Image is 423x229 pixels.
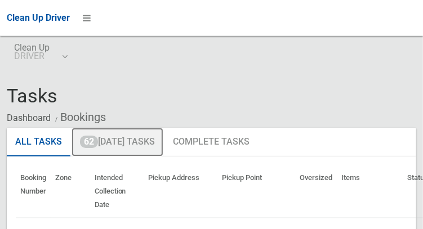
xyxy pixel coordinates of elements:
[16,165,51,218] th: Booking Number
[7,113,51,123] a: Dashboard
[14,52,50,60] small: DRIVER
[7,128,70,157] a: All Tasks
[218,165,296,218] th: Pickup Point
[72,128,163,157] a: 62[DATE] Tasks
[7,84,57,107] span: Tasks
[7,10,70,26] a: Clean Up Driver
[7,12,70,23] span: Clean Up Driver
[14,43,66,60] span: Clean Up
[144,165,218,218] th: Pickup Address
[164,128,258,157] a: Complete Tasks
[337,165,403,218] th: Items
[80,136,98,148] span: 62
[90,165,144,218] th: Intended Collection Date
[296,165,337,218] th: Oversized
[51,165,90,218] th: Zone
[7,36,74,72] a: Clean UpDRIVER
[52,107,106,128] li: Bookings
